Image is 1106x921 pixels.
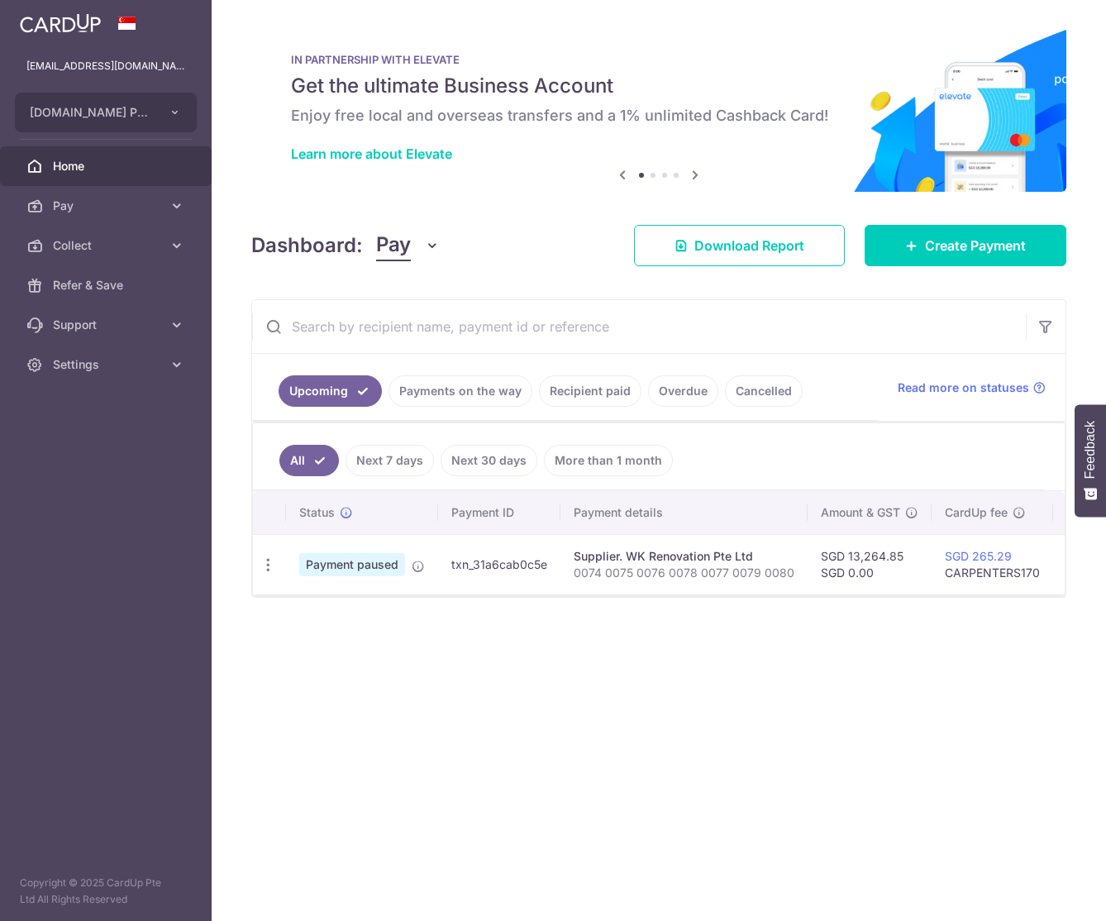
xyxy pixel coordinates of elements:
h4: Dashboard: [251,231,363,260]
a: All [279,445,339,476]
div: Supplier. WK Renovation Pte Ltd [574,548,794,565]
span: Collect [53,237,162,254]
span: Payment paused [299,553,405,576]
span: Pay [376,230,411,261]
span: CardUp fee [945,504,1008,521]
img: CardUp [20,13,101,33]
span: [DOMAIN_NAME] PTE. LTD. [30,104,152,121]
th: Payment details [560,491,808,534]
p: [EMAIL_ADDRESS][DOMAIN_NAME] [26,58,185,74]
td: SGD 13,264.85 SGD 0.00 [808,534,932,594]
span: Feedback [1083,421,1098,479]
span: Pay [53,198,162,214]
button: Feedback - Show survey [1075,404,1106,517]
a: More than 1 month [544,445,673,476]
a: Read more on statuses [898,379,1046,396]
a: Download Report [634,225,845,266]
span: Home [53,158,162,174]
a: Cancelled [725,375,803,407]
h5: Get the ultimate Business Account [291,73,1027,99]
a: Create Payment [865,225,1066,266]
h6: Enjoy free local and overseas transfers and a 1% unlimited Cashback Card! [291,106,1027,126]
img: Renovation banner [251,26,1066,192]
input: Search by recipient name, payment id or reference [252,300,1026,353]
p: IN PARTNERSHIP WITH ELEVATE [291,53,1027,66]
span: Support [53,317,162,333]
span: Status [299,504,335,521]
p: 0074 0075 0076 0078 0077 0079 0080 [574,565,794,581]
a: Next 7 days [346,445,434,476]
span: Download Report [694,236,804,255]
td: txn_31a6cab0c5e [438,534,560,594]
a: Upcoming [279,375,382,407]
button: Pay [376,230,440,261]
span: Settings [53,356,162,373]
span: Create Payment [925,236,1026,255]
a: Learn more about Elevate [291,146,452,162]
span: Refer & Save [53,277,162,293]
a: Recipient paid [539,375,641,407]
span: Amount & GST [821,504,900,521]
a: Next 30 days [441,445,537,476]
button: [DOMAIN_NAME] PTE. LTD. [15,93,197,132]
th: Payment ID [438,491,560,534]
a: Overdue [648,375,718,407]
td: CARPENTERS170 [932,534,1053,594]
a: SGD 265.29 [945,549,1012,563]
span: Read more on statuses [898,379,1029,396]
a: Payments on the way [389,375,532,407]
